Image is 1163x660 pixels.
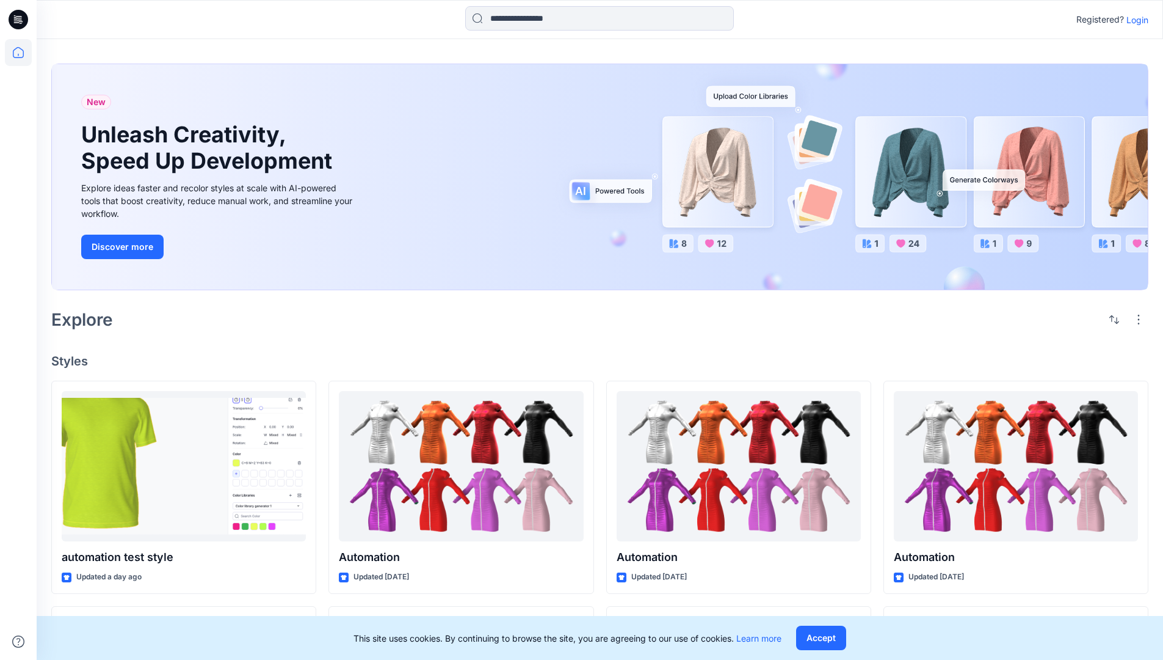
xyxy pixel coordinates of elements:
[353,632,781,645] p: This site uses cookies. By continuing to browse the site, you are agreeing to our use of cookies.
[51,310,113,329] h2: Explore
[81,235,356,259] a: Discover more
[62,549,306,566] p: automation test style
[1126,13,1148,26] p: Login
[736,633,781,643] a: Learn more
[339,549,583,566] p: Automation
[617,549,861,566] p: Automation
[796,626,846,650] button: Accept
[87,95,106,109] span: New
[81,235,164,259] button: Discover more
[51,354,1148,369] h4: Styles
[908,571,964,584] p: Updated [DATE]
[894,391,1138,542] a: Automation
[1076,12,1124,27] p: Registered?
[353,571,409,584] p: Updated [DATE]
[76,571,142,584] p: Updated a day ago
[339,391,583,542] a: Automation
[894,549,1138,566] p: Automation
[81,182,356,220] div: Explore ideas faster and recolor styles at scale with AI-powered tools that boost creativity, red...
[81,122,338,174] h1: Unleash Creativity, Speed Up Development
[617,391,861,542] a: Automation
[631,571,687,584] p: Updated [DATE]
[62,391,306,542] a: automation test style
